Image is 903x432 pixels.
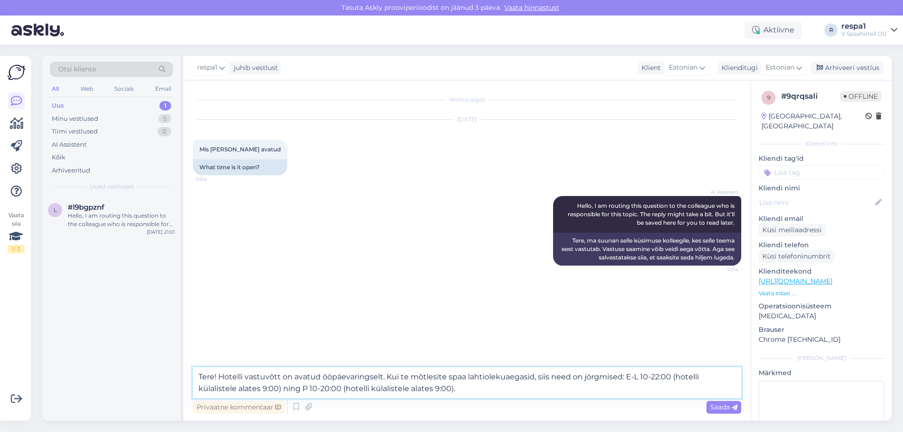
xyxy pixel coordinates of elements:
[759,250,834,263] div: Küsi telefoninumbrit
[718,63,758,73] div: Klienditugi
[759,354,884,362] div: [PERSON_NAME]
[824,24,838,37] div: R
[553,233,741,266] div: Tere, ma suunan selle küsimuse kolleegile, kes selle teema eest vastutab. Vastuse saamine võib ve...
[811,62,883,74] div: Arhiveeri vestlus
[8,211,24,253] div: Vaata siia
[52,114,98,124] div: Minu vestlused
[68,212,175,228] div: Hello, I am routing this question to the colleague who is responsible for this topic. The reply m...
[638,63,661,73] div: Klient
[759,311,884,321] p: [MEDICAL_DATA]
[759,325,884,335] p: Brauser
[153,83,173,95] div: Email
[159,101,171,110] div: 1
[158,114,171,124] div: 5
[196,176,231,183] span: 11:04
[841,23,887,30] div: respa1
[703,266,738,273] span: 11:04
[193,95,741,104] div: Vestlus algas
[759,277,832,285] a: [URL][DOMAIN_NAME]
[759,140,884,148] div: Kliendi info
[759,240,884,250] p: Kliendi telefon
[710,403,737,411] span: Saada
[79,83,95,95] div: Web
[841,30,887,38] div: V Spaahotell OÜ
[52,153,65,162] div: Kõik
[759,224,825,236] div: Küsi meiliaadressi
[90,182,134,191] span: Uued vestlused
[193,367,741,398] textarea: Tere! Hotelli vastuvõtt on avatud ööpäevaringselt. Kui te mõtlesite spaa lahtiolekuaegasid, siis ...
[759,267,884,276] p: Klienditeekond
[759,183,884,193] p: Kliendi nimi
[840,91,881,102] span: Offline
[50,83,61,95] div: All
[230,63,278,73] div: juhib vestlust
[147,228,175,236] div: [DATE] 21:01
[158,127,171,136] div: 0
[197,63,217,73] span: respa1
[759,301,884,311] p: Operatsioonisüsteem
[759,154,884,164] p: Kliendi tag'id
[52,127,98,136] div: Tiimi vestlused
[745,22,802,39] div: Aktiivne
[669,63,697,73] span: Estonian
[8,63,25,81] img: Askly Logo
[52,140,87,149] div: AI Assistent
[193,159,287,175] div: What time is it open?
[761,111,865,131] div: [GEOGRAPHIC_DATA], [GEOGRAPHIC_DATA]
[52,101,64,110] div: Uus
[568,202,736,226] span: Hello, I am routing this question to the colleague who is responsible for this topic. The reply m...
[501,3,562,12] a: Vaata hinnastust
[767,94,770,101] span: 9
[759,335,884,345] p: Chrome [TECHNICAL_ID]
[193,115,741,124] div: [DATE]
[766,63,794,73] span: Estonian
[759,289,884,298] p: Vaata edasi ...
[759,197,873,208] input: Lisa nimi
[759,368,884,378] p: Märkmed
[703,189,738,196] span: AI Assistent
[54,206,57,213] span: l
[68,203,104,212] span: #l9bgpznf
[112,83,135,95] div: Socials
[58,64,96,74] span: Otsi kliente
[193,401,285,414] div: Privaatne kommentaar
[52,166,90,175] div: Arhiveeritud
[759,165,884,180] input: Lisa tag
[759,214,884,224] p: Kliendi email
[8,245,24,253] div: 1 / 3
[199,146,281,153] span: Mis [PERSON_NAME] avatud
[781,91,840,102] div: # 9qrqsali
[841,23,897,38] a: respa1V Spaahotell OÜ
